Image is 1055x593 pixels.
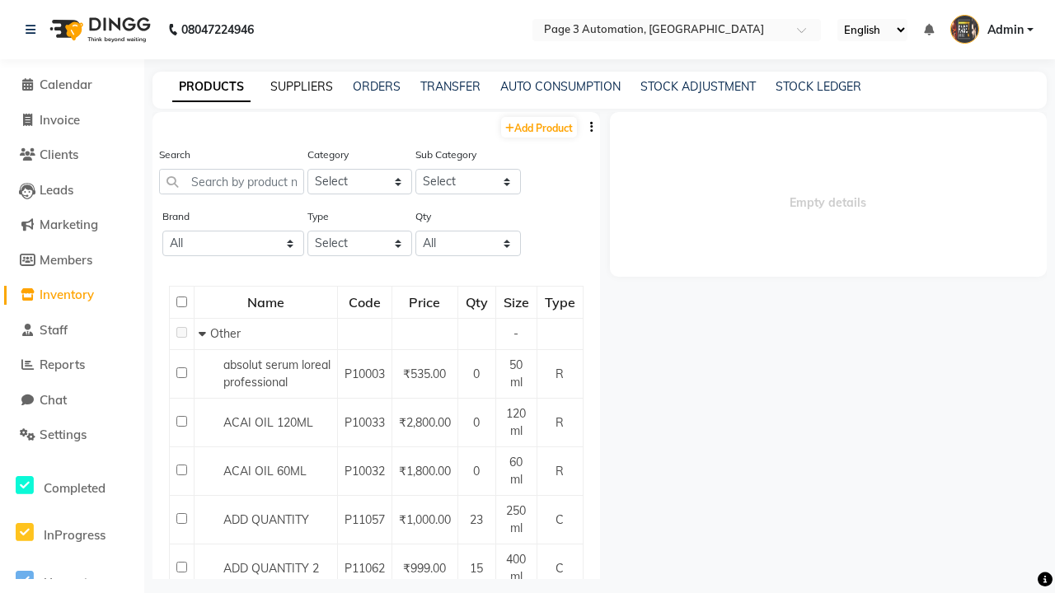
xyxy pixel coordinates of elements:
[399,512,451,527] span: ₹1,000.00
[556,512,564,527] span: C
[513,326,518,341] span: -
[345,415,385,430] span: P10033
[195,287,336,317] div: Name
[223,512,309,527] span: ADD QUANTITY
[181,7,254,53] b: 08047224946
[506,406,526,438] span: 120 ml
[473,415,480,430] span: 0
[4,146,140,165] a: Clients
[403,561,446,576] span: ₹999.00
[339,287,391,317] div: Code
[4,356,140,375] a: Reports
[403,367,446,381] span: ₹535.00
[223,464,307,479] span: ACAI OIL 60ML
[345,561,385,576] span: P11062
[4,181,140,200] a: Leads
[307,209,329,224] label: Type
[4,426,140,445] a: Settings
[162,209,190,224] label: Brand
[223,561,319,576] span: ADD QUANTITY 2
[640,79,756,94] a: STOCK ADJUSTMENT
[270,79,333,94] a: SUPPLIERS
[42,7,155,53] img: logo
[223,357,331,390] span: absolut serum loreal professional
[4,286,140,305] a: Inventory
[556,415,564,430] span: R
[44,575,102,591] span: Upcoming
[44,527,105,543] span: InProgress
[199,326,210,341] span: Collapse Row
[776,79,861,94] a: STOCK LEDGER
[159,147,190,162] label: Search
[4,321,140,340] a: Staff
[40,112,80,128] span: Invoice
[223,415,313,430] span: ACAI OIL 120ML
[345,367,385,381] span: P10003
[473,464,480,479] span: 0
[506,552,526,584] span: 400 ml
[40,77,92,92] span: Calendar
[40,287,94,302] span: Inventory
[538,287,582,317] div: Type
[40,427,87,442] span: Settings
[159,169,304,194] input: Search by product name or code
[44,480,105,496] span: Completed
[950,15,979,44] img: Admin
[987,21,1024,39] span: Admin
[473,367,480,381] span: 0
[610,112,1048,277] span: Empty details
[556,561,564,576] span: C
[345,512,385,527] span: P11057
[40,147,78,162] span: Clients
[40,252,92,268] span: Members
[40,182,73,198] span: Leads
[470,561,483,576] span: 15
[399,464,451,479] span: ₹1,800.00
[556,464,564,479] span: R
[420,79,481,94] a: TRANSFER
[307,147,349,162] label: Category
[509,455,523,487] span: 60 ml
[40,392,67,408] span: Chat
[40,217,98,232] span: Marketing
[393,287,457,317] div: Price
[470,512,483,527] span: 23
[415,209,431,224] label: Qty
[4,76,140,95] a: Calendar
[459,287,495,317] div: Qty
[497,287,536,317] div: Size
[415,147,476,162] label: Sub Category
[506,503,526,535] span: 250 ml
[501,117,577,138] a: Add Product
[172,72,251,102] a: PRODUCTS
[556,367,564,381] span: R
[399,415,451,430] span: ₹2,800.00
[353,79,401,94] a: ORDERS
[509,357,523,390] span: 50 ml
[500,79,621,94] a: AUTO CONSUMPTION
[40,357,85,372] span: Reports
[4,391,140,410] a: Chat
[210,326,241,341] span: Other
[345,464,385,479] span: P10032
[40,322,68,338] span: Staff
[4,216,140,235] a: Marketing
[4,251,140,270] a: Members
[4,111,140,130] a: Invoice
